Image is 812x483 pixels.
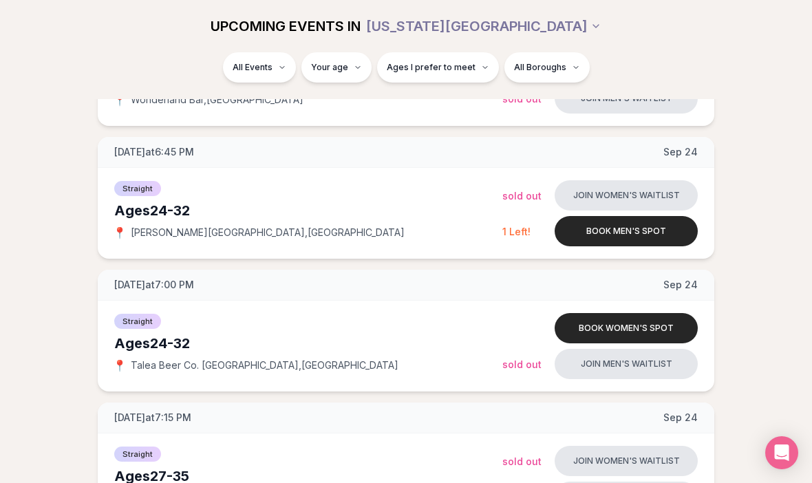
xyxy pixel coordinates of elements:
span: Talea Beer Co. [GEOGRAPHIC_DATA] , [GEOGRAPHIC_DATA] [131,358,398,372]
button: Your age [301,52,372,83]
span: Sep 24 [663,278,698,292]
button: Join women's waitlist [555,180,698,211]
button: Join men's waitlist [555,349,698,379]
span: UPCOMING EVENTS IN [211,17,361,36]
span: Straight [114,181,161,196]
button: All Events [223,52,296,83]
span: Sold Out [502,358,542,370]
span: 📍 [114,360,125,371]
span: Straight [114,314,161,329]
button: Ages I prefer to meet [377,52,499,83]
span: [DATE] at 6:45 PM [114,145,194,159]
span: Your age [311,62,348,73]
span: [PERSON_NAME][GEOGRAPHIC_DATA] , [GEOGRAPHIC_DATA] [131,226,405,239]
span: Straight [114,447,161,462]
span: Sold Out [502,455,542,467]
span: Sep 24 [663,145,698,159]
span: All Boroughs [514,62,566,73]
span: [DATE] at 7:15 PM [114,411,191,425]
button: Join women's waitlist [555,446,698,476]
span: [DATE] at 7:00 PM [114,278,194,292]
div: Ages 24-32 [114,201,502,220]
button: Book men's spot [555,216,698,246]
button: Book women's spot [555,313,698,343]
div: Ages 24-32 [114,334,502,353]
span: All Events [233,62,273,73]
button: [US_STATE][GEOGRAPHIC_DATA] [366,11,601,41]
div: Open Intercom Messenger [765,436,798,469]
button: All Boroughs [504,52,590,83]
span: Wonderland Bar , [GEOGRAPHIC_DATA] [131,93,303,107]
span: 📍 [114,227,125,238]
span: 1 Left! [502,226,531,237]
span: 📍 [114,94,125,105]
span: Ages I prefer to meet [387,62,476,73]
span: Sold Out [502,190,542,202]
span: Sep 24 [663,411,698,425]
